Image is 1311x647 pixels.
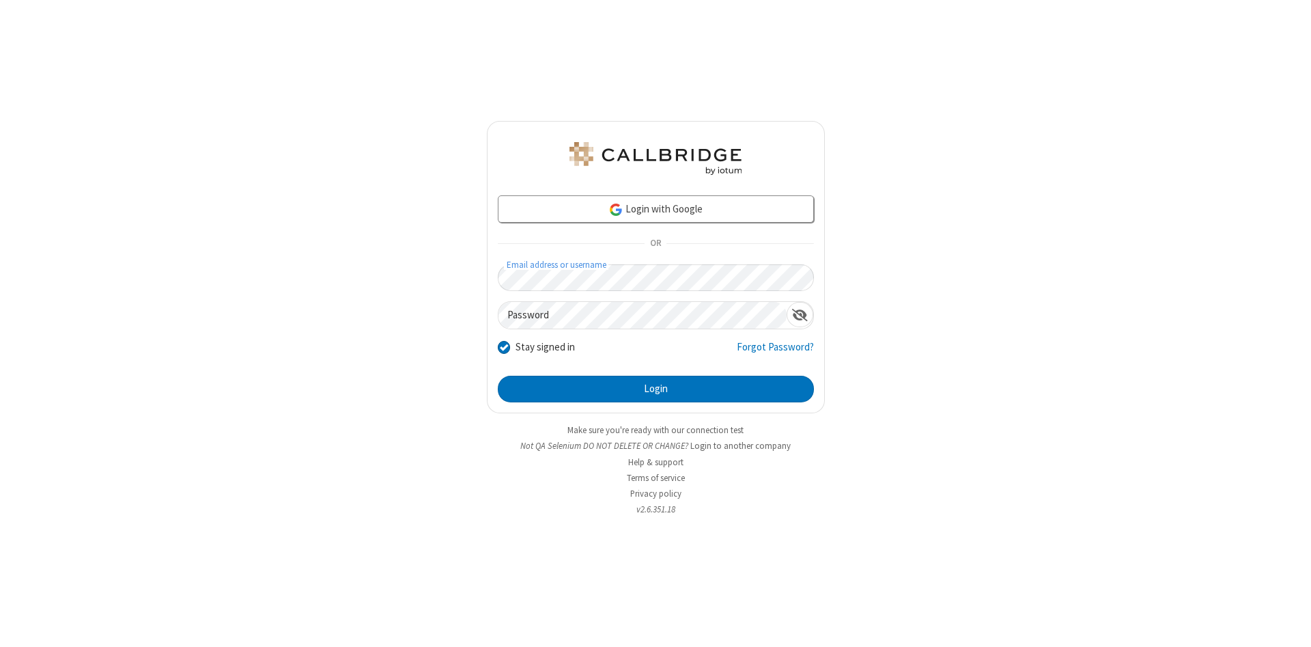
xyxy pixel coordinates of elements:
a: Forgot Password? [737,340,814,366]
input: Password [498,302,787,329]
li: v2.6.351.18 [487,503,825,516]
img: google-icon.png [608,202,623,217]
button: Login to another company [690,439,791,452]
div: Show password [787,302,813,327]
a: Login with Google [498,195,814,223]
label: Stay signed in [516,340,575,355]
a: Terms of service [627,472,685,484]
a: Make sure you're ready with our connection test [567,424,744,436]
span: OR [645,234,666,253]
a: Help & support [628,456,683,468]
li: Not QA Selenium DO NOT DELETE OR CHANGE? [487,439,825,452]
a: Privacy policy [630,488,681,499]
input: Email address or username [498,264,814,291]
img: QA Selenium DO NOT DELETE OR CHANGE [567,142,744,175]
button: Login [498,376,814,403]
iframe: Chat [1277,611,1301,637]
